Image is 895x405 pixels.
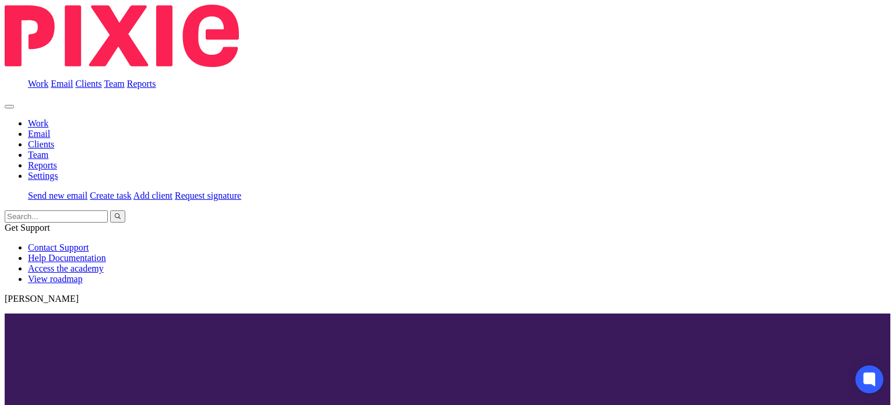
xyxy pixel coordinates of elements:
a: Create task [90,191,132,200]
img: Pixie [5,5,239,67]
a: Settings [28,171,58,181]
a: Team [28,150,48,160]
a: Team [104,79,124,89]
a: View roadmap [28,274,83,284]
input: Search [5,210,108,223]
a: Access the academy [28,263,104,273]
a: Add client [133,191,172,200]
a: Clients [28,139,54,149]
a: Clients [75,79,101,89]
a: Send new email [28,191,87,200]
span: Get Support [5,223,50,233]
a: Work [28,118,48,128]
a: Reports [127,79,156,89]
a: Contact Support [28,242,89,252]
a: Help Documentation [28,253,106,263]
a: Request signature [175,191,241,200]
a: Reports [28,160,57,170]
a: Email [51,79,73,89]
a: Email [28,129,50,139]
a: Work [28,79,48,89]
p: [PERSON_NAME] [5,294,890,304]
button: Search [110,210,125,223]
